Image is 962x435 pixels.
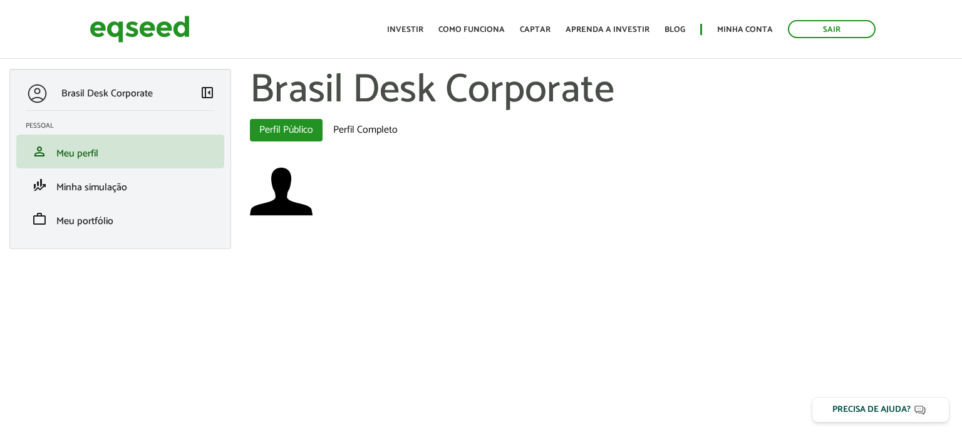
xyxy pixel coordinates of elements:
[665,26,685,34] a: Blog
[324,119,407,141] a: Perfil Completo
[250,160,313,223] a: Ver perfil do usuário.
[16,135,224,168] li: Meu perfil
[32,178,47,193] span: finance_mode
[200,85,215,100] span: left_panel_close
[250,160,313,223] img: Foto de Brasil Desk Corporate
[250,119,323,141] a: Perfil Público
[26,178,215,193] a: finance_modeMinha simulação
[56,145,98,162] span: Meu perfil
[16,202,224,236] li: Meu portfólio
[250,69,953,113] h1: Brasil Desk Corporate
[26,122,224,130] h2: Pessoal
[56,179,127,196] span: Minha simulação
[717,26,773,34] a: Minha conta
[200,85,215,103] a: Colapsar menu
[387,26,423,34] a: Investir
[90,13,190,46] img: EqSeed
[32,144,47,159] span: person
[26,212,215,227] a: workMeu portfólio
[438,26,505,34] a: Como funciona
[520,26,551,34] a: Captar
[32,212,47,227] span: work
[16,168,224,202] li: Minha simulação
[788,20,876,38] a: Sair
[26,144,215,159] a: personMeu perfil
[61,88,153,100] p: Brasil Desk Corporate
[56,213,113,230] span: Meu portfólio
[566,26,649,34] a: Aprenda a investir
